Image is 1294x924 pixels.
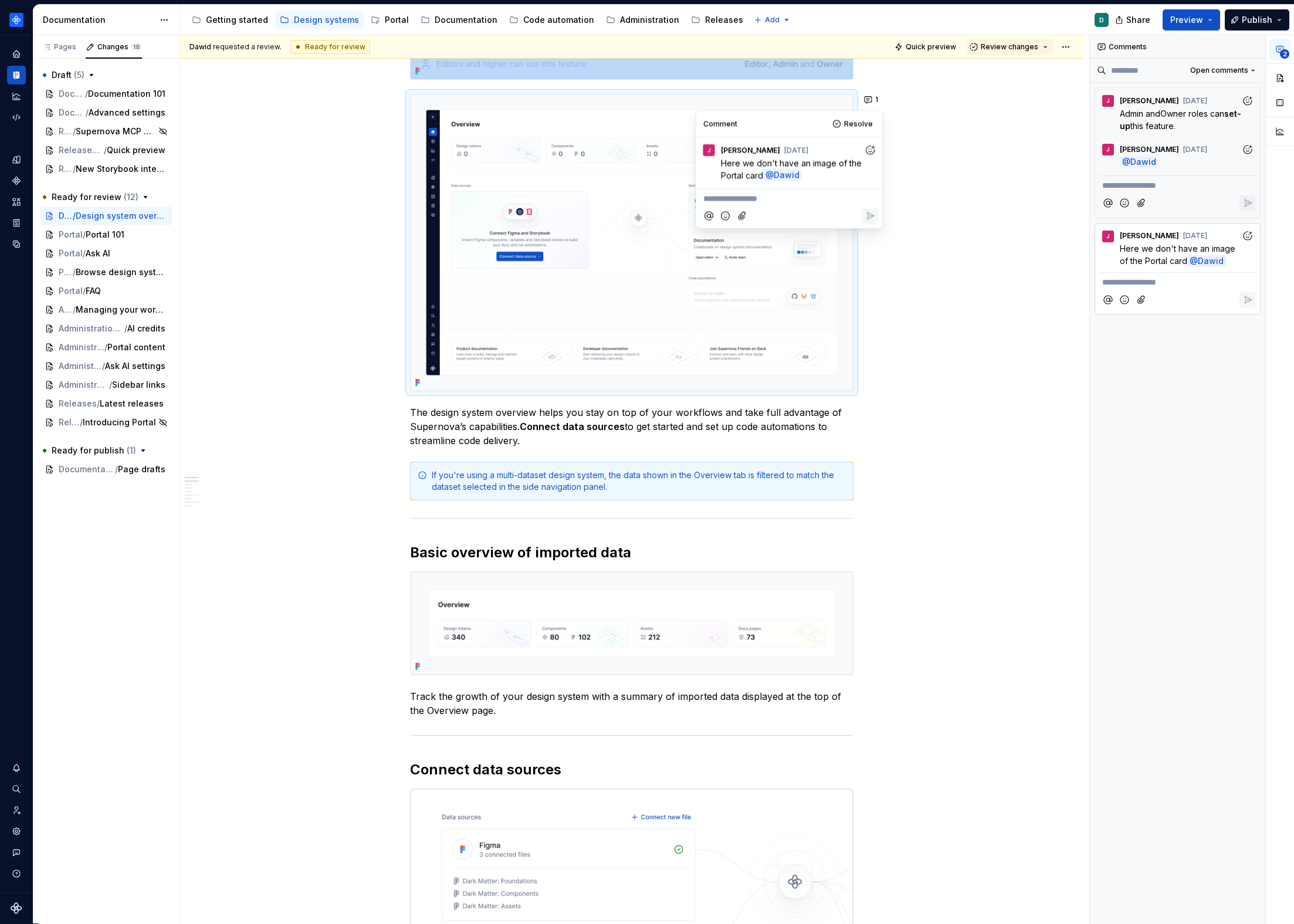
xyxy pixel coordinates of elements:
span: Design systems / Getting started [59,210,73,222]
span: @ [763,169,802,181]
a: Documentation / Documentation settings/Advanced settings [40,103,172,122]
div: Code automation [523,14,594,26]
button: Ready for publish (1) [40,441,172,460]
div: Releases [705,14,743,26]
span: Add [765,15,780,25]
span: [PERSON_NAME] [1120,145,1179,154]
a: Releases / [DATE]/Introducing Portal [40,413,172,432]
span: Draft [52,69,84,81]
span: Review changes [981,42,1038,52]
img: 359d5205-7faa-494e-aabe-ac8114f518ce.png [411,94,853,391]
a: Administration / Portal settings/Portal content [40,338,172,357]
span: Design system overview [76,210,165,222]
span: Administration / Workspace settings [59,323,124,334]
div: J [707,145,711,155]
a: Releases / [DATE]/Quick preview [40,141,172,160]
a: Documentation [7,66,26,84]
a: Assets [7,192,26,211]
span: [PERSON_NAME] [1120,96,1179,106]
span: Documentation / Getting started [59,88,85,100]
a: Releases / [DATE]/Supernova MCP Server [40,122,172,141]
span: Open comments [1190,66,1248,75]
div: D [1099,15,1104,25]
div: Page tree [187,8,748,32]
button: Add reaction [862,142,878,158]
button: Add emoji [1117,195,1133,211]
span: Browse design system data [76,266,165,278]
div: J [1106,232,1110,241]
span: Ready for publish [52,445,136,456]
div: Analytics [7,87,26,106]
span: / [85,88,88,100]
span: 2 [1280,49,1289,59]
span: / [83,248,86,259]
a: Portal/Portal 101 [40,225,172,244]
span: Releases / [DATE] [59,144,104,156]
button: Reply [1239,292,1255,307]
span: Documentation / Documentation settings [59,107,86,119]
span: Page drafts [118,463,165,475]
span: / [102,360,105,372]
div: Comment [703,119,737,128]
span: [PERSON_NAME] [721,145,780,155]
div: Composer editor [1100,272,1255,289]
span: 1 [875,95,878,104]
span: Supernova MCP Server [76,126,156,137]
div: Documentation [43,14,154,26]
div: Composer editor [701,189,878,205]
a: Portal/Ask AI [40,244,172,263]
span: / [83,285,86,297]
button: Open comments [1185,62,1261,79]
span: Portal content [107,341,165,353]
span: / [73,210,76,222]
button: Resolve [829,116,878,132]
span: Releases / [DATE] [59,126,73,137]
button: Add reaction [1239,141,1255,157]
span: 18 [131,42,142,52]
a: Storybook stories [7,214,26,232]
button: Notifications [7,759,26,777]
span: / [73,266,76,278]
button: Search ⌘K [7,780,26,798]
div: Design tokens [7,150,26,169]
div: Contact support [7,843,26,862]
span: Portal [59,248,83,259]
a: Administration / Workspace settings/Managing your workspace [40,300,172,319]
span: Releases / [DATE] [59,417,80,428]
span: Advanced settings [89,107,165,119]
img: 87691e09-aac2-46b6-b153-b9fe4eb63333.png [9,13,23,27]
button: Attach files [734,208,750,224]
a: Invite team [7,801,26,820]
span: @ [1120,156,1158,168]
div: Code automation [7,108,26,127]
span: FAQ [86,285,101,297]
a: Design systems [275,11,364,29]
span: Latest releases [100,398,164,409]
h2: Basic overview of imported data [410,543,853,562]
span: Ask AI [86,248,110,259]
div: J [1106,145,1110,154]
button: Add reaction [1239,228,1255,244]
span: Portal [59,229,83,241]
div: Changes [97,42,142,52]
span: / [73,126,76,137]
span: Resolve [844,119,873,128]
span: Administration / Portal settings [59,341,104,353]
div: Comments [1090,35,1265,59]
span: Portal [59,285,83,297]
span: Admin andOwner roles can [1120,109,1224,119]
div: Settings [7,822,26,841]
a: Home [7,45,26,63]
span: requested a review. [189,42,282,52]
a: Portal/Browse design system data [40,263,172,282]
a: Getting started [187,11,273,29]
button: Mention someone [701,208,717,224]
span: ( 5 ) [74,70,84,80]
button: Reply [862,208,878,224]
p: The design system overview helps you stay on top of your workflows and take full advantage of Sup... [410,405,853,448]
span: Sidebar links [112,379,165,391]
